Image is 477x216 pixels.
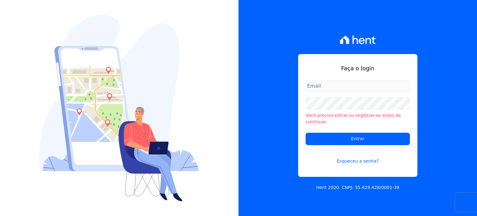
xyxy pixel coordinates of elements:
[39,15,199,201] img: Login
[316,184,399,191] p: Hent 2020. CNPJ: 35.429.428/0001-39
[306,80,410,92] input: Email
[306,150,410,164] a: Esqueceu a senha?
[306,64,410,72] h1: Faça o login
[306,112,410,125] li: Você precisa entrar ou registrar-se antes de continuar.
[306,133,410,145] input: Entrar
